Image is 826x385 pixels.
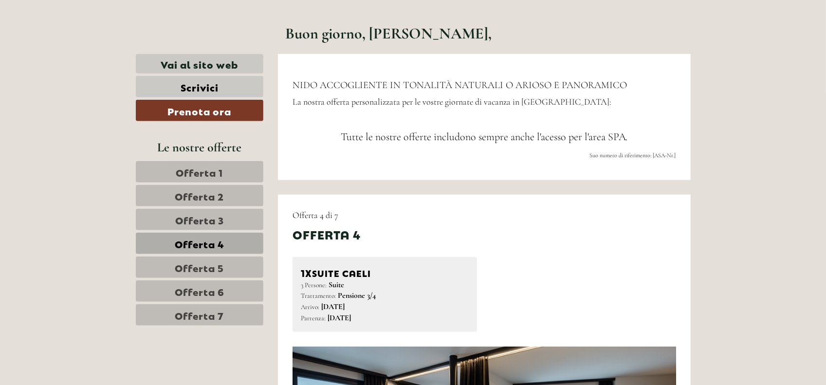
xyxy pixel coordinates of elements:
small: Partenza: [301,314,326,322]
span: Offerta 5 [175,260,224,274]
div: [GEOGRAPHIC_DATA] [15,28,130,36]
span: Offerta 6 [175,284,224,298]
button: Invia [326,252,384,274]
span: Offerta 2 [175,189,224,202]
b: 1x [301,265,312,279]
a: Prenota ora [136,100,264,121]
span: NIDO ACCOGLIENTE IN TONALITÀ NATURALI O ARIOSO E PANORAMICO [293,79,627,91]
div: SUITE CAELI [301,265,469,279]
div: Offerta 4 [293,226,361,242]
b: [DATE] [321,302,345,312]
small: Trattamento: [301,292,336,300]
span: Offerta 1 [176,165,223,179]
h1: Buon giorno, [PERSON_NAME], [285,25,492,42]
b: [DATE] [328,313,351,323]
span: Offerta 7 [175,308,224,322]
span: Offerta 4 di 7 [293,210,338,220]
small: 3 Persone: [301,281,327,289]
span: La nostra offerta personalizzata per le vostre giornate di vacanza in [GEOGRAPHIC_DATA]: [293,96,611,107]
div: Buon giorno, come possiamo aiutarla? [7,26,135,56]
span: Offerta 3 [175,213,224,226]
b: Pensione 3/4 [338,291,376,300]
div: [DATE] [174,7,209,24]
span: Tutte le nostre offerte includono sempre anche l'acesso per l'area SPA. [341,130,628,143]
a: Scrivici [136,76,264,97]
small: 22:17 [15,47,130,54]
b: Suite [329,280,344,290]
a: Vai al sito web [136,54,264,74]
div: Le nostre offerte [136,138,264,156]
small: Arrivo: [301,303,319,311]
span: Offerta 4 [175,237,224,250]
span: Suo numero di riferimento: [ASA-Nr.] [590,152,676,159]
